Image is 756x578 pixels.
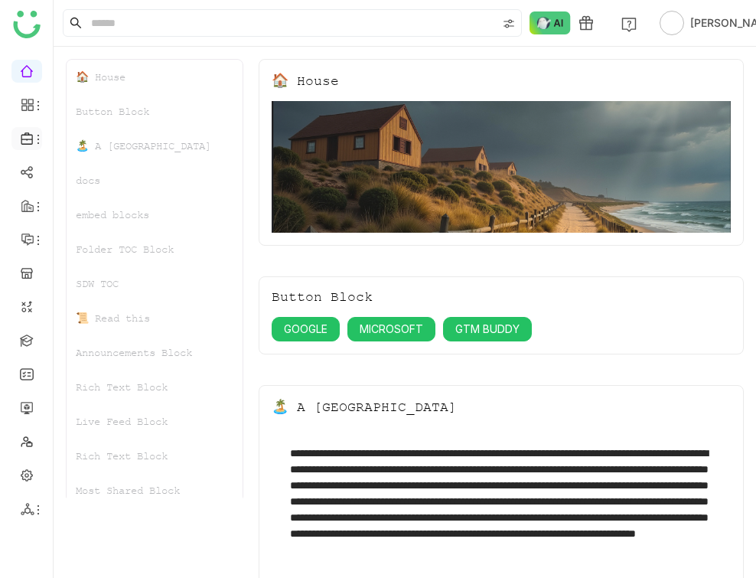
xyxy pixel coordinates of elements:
[67,404,243,439] div: Live Feed Block
[503,18,515,30] img: search-type.svg
[67,163,243,198] div: docs
[67,335,243,370] div: Announcements Block
[272,72,339,89] div: 🏠 House
[455,321,520,338] span: GTM BUDDY
[67,266,243,301] div: SDW TOC
[13,11,41,38] img: logo
[67,301,243,335] div: 📜 Read this
[530,11,571,34] img: ask-buddy-normal.svg
[272,317,340,341] button: GOOGLE
[67,129,243,163] div: 🏝️ A [GEOGRAPHIC_DATA]
[660,11,684,35] img: avatar
[272,101,731,233] img: 68553b2292361c547d91f02a
[284,321,327,338] span: GOOGLE
[67,94,243,129] div: Button Block
[621,17,637,32] img: help.svg
[67,198,243,232] div: embed blocks
[67,370,243,404] div: Rich Text Block
[443,317,532,341] button: GTM BUDDY
[347,317,435,341] button: MICROSOFT
[67,60,243,94] div: 🏠 House
[67,439,243,473] div: Rich Text Block
[67,473,243,508] div: Most Shared Block
[360,321,423,338] span: MICROSOFT
[272,398,457,415] div: 🏝️ A [GEOGRAPHIC_DATA]
[272,289,373,305] div: Button Block
[67,232,243,266] div: Folder TOC Block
